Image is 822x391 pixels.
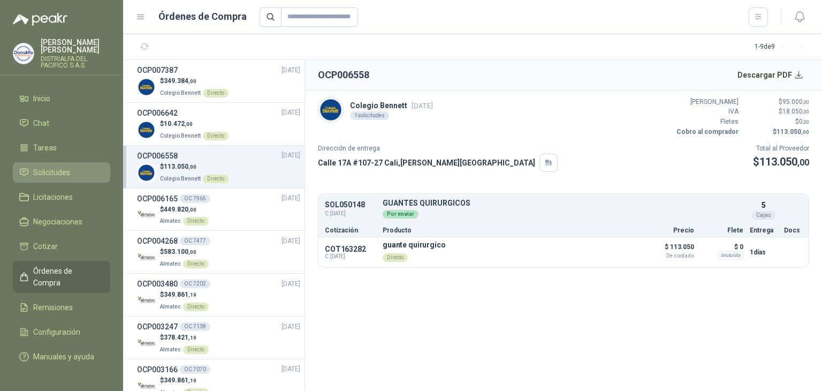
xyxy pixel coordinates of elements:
div: OC 7138 [180,322,210,331]
p: Producto [383,227,634,234]
div: Directo [203,89,229,97]
p: Dirección de entrega [318,144,558,154]
p: DISTRIALFA DEL PACIFICO S.A.S. [41,56,110,69]
span: [DATE] [281,193,300,204]
button: Descargar PDF [732,64,810,86]
a: OCP006642[DATE] Company Logo$10.472,00Colegio BennettDirecto [137,107,300,141]
p: GUANTES QUIRURGICOS [383,199,743,207]
p: $ [160,205,209,215]
span: Almatec [160,261,181,267]
p: Precio [641,227,694,234]
div: 1 - 9 de 9 [755,39,809,56]
p: Flete [701,227,743,234]
img: Company Logo [137,163,156,182]
div: 1 solicitudes [350,111,389,120]
span: ,00 [803,119,809,125]
a: Remisiones [13,297,110,318]
h3: OCP004268 [137,235,178,247]
span: 349.861 [164,377,196,384]
p: $ [160,119,229,129]
img: Company Logo [13,43,34,64]
span: Tareas [33,142,57,154]
p: SOL050148 [325,201,376,209]
p: $ [745,117,809,127]
span: ,19 [188,292,196,298]
div: Directo [383,253,408,262]
p: $ [745,127,809,137]
a: Inicio [13,88,110,109]
p: $ [160,290,209,300]
span: Almatec [160,218,181,224]
span: 113.050 [777,128,809,136]
p: $ [160,333,209,343]
div: Cajas [752,211,775,220]
h3: OCP006642 [137,107,178,119]
p: Entrega [750,227,778,234]
p: $ [160,247,209,257]
img: Company Logo [137,121,156,139]
h2: OCP006558 [318,67,369,82]
span: [DATE] [281,322,300,332]
span: Negociaciones [33,216,82,228]
span: [DATE] [281,151,300,161]
p: [PERSON_NAME] [674,97,739,107]
p: Colegio Bennett [350,100,433,111]
p: $ [745,97,809,107]
h3: OCP007387 [137,64,178,76]
div: Directo [183,260,209,268]
a: OCP004268OC 7477[DATE] Company Logo$583.100,00AlmatecDirecto [137,235,300,269]
span: 583.100 [164,248,196,255]
span: Almatec [160,347,181,352]
span: 349.861 [164,291,196,298]
img: Company Logo [137,78,156,96]
span: Solicitudes [33,167,70,178]
p: COT163282 [325,245,376,253]
span: ,19 [188,378,196,384]
p: $ [160,375,209,386]
div: Por enviar [383,210,418,219]
div: OC 7965 [180,194,210,203]
div: Directo [183,217,209,225]
div: Directo [203,132,229,140]
span: Configuración [33,326,80,338]
span: [DATE] [281,279,300,289]
span: ,19 [188,335,196,341]
img: Company Logo [137,291,156,310]
h3: OCP003480 [137,278,178,290]
span: Licitaciones [33,191,73,203]
p: Docs [784,227,802,234]
span: Inicio [33,93,50,104]
a: OCP007387[DATE] Company Logo$349.384,00Colegio BennettDirecto [137,64,300,98]
h3: OCP006165 [137,193,178,205]
span: 18.050 [782,108,809,115]
span: ,00 [185,121,193,127]
a: Solicitudes [13,162,110,183]
a: OCP003247OC 7138[DATE] Company Logo$378.421,19AlmatecDirecto [137,321,300,355]
div: Incluido [718,251,743,260]
span: [DATE] [281,65,300,76]
span: Chat [33,117,49,129]
a: Chat [13,113,110,133]
a: Cotizar [13,236,110,257]
p: $ 0 [701,240,743,253]
div: Directo [183,303,209,311]
span: 113.050 [164,163,196,170]
span: 10.472 [164,120,193,127]
span: C: [DATE] [325,209,376,218]
p: 1 días [750,246,778,259]
span: ,00 [803,109,809,115]
h1: Órdenes de Compra [158,9,247,24]
a: OCP006165OC 7965[DATE] Company Logo$449.820,00AlmatecDirecto [137,193,300,227]
span: Colegio Bennett [160,176,201,182]
p: [PERSON_NAME] [PERSON_NAME] [41,39,110,54]
span: Almatec [160,304,181,310]
a: Tareas [13,138,110,158]
p: Cobro al comprador [674,127,739,137]
span: 95.000 [782,98,809,106]
span: Colegio Bennett [160,133,201,139]
p: Fletes [674,117,739,127]
div: Directo [183,345,209,354]
a: Manuales y ayuda [13,347,110,367]
a: Configuración [13,322,110,342]
span: [DATE] [412,102,433,110]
